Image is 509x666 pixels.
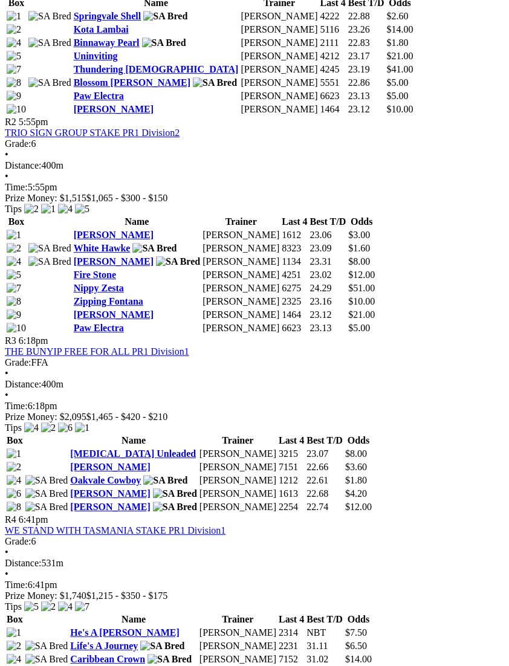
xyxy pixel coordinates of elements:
span: $8.00 [348,256,370,267]
th: Name [73,216,201,228]
a: [PERSON_NAME] [70,488,150,499]
img: SA Bred [132,243,177,254]
a: [PERSON_NAME] [70,502,150,512]
img: 4 [58,601,73,612]
span: Distance: [5,160,41,170]
a: [MEDICAL_DATA] Unleaded [70,448,196,459]
span: $51.00 [348,283,375,293]
a: THE BUNYIP FREE FOR ALL PR1 Division1 [5,346,189,357]
a: Oakvale Cowboy [70,475,141,485]
img: 4 [7,475,21,486]
td: 1464 [281,309,308,321]
span: $21.00 [387,51,413,61]
td: [PERSON_NAME] [240,37,318,49]
td: [PERSON_NAME] [202,256,280,268]
span: Time: [5,580,28,590]
img: SA Bred [28,243,71,254]
td: 22.88 [348,10,385,22]
a: Springvale Shell [74,11,141,21]
img: 6 [7,488,21,499]
a: Zipping Fontana [74,296,143,306]
td: [PERSON_NAME] [199,501,277,513]
td: 23.07 [306,448,343,460]
a: Thundering [DEMOGRAPHIC_DATA] [74,64,239,74]
div: 5:55pm [5,182,504,193]
td: 2231 [278,640,305,652]
img: 7 [7,283,21,294]
td: 4251 [281,269,308,281]
td: [PERSON_NAME] [240,77,318,89]
img: SA Bred [143,475,187,486]
td: 23.26 [348,24,385,36]
td: [PERSON_NAME] [202,269,280,281]
td: [PERSON_NAME] [240,50,318,62]
td: [PERSON_NAME] [202,229,280,241]
span: $5.00 [387,91,409,101]
span: • [5,368,8,378]
span: R2 [5,117,16,127]
img: SA Bred [28,11,71,22]
img: SA Bred [153,488,197,499]
span: Box [8,216,25,227]
td: 22.66 [306,461,343,473]
img: SA Bred [28,77,71,88]
td: [PERSON_NAME] [240,63,318,76]
td: 4222 [320,10,346,22]
a: Caribbean Crown [70,654,145,664]
th: Last 4 [278,613,305,626]
td: 23.13 [310,322,347,334]
th: Name [70,613,198,626]
td: 6623 [320,90,346,102]
th: Odds [345,435,372,447]
td: 22.68 [306,488,343,500]
span: Distance: [5,558,41,568]
img: SA Bred [143,11,187,22]
span: $21.00 [348,309,375,320]
th: Last 4 [281,216,308,228]
a: WE STAND WITH TASMANIA STAKE PR1 Division1 [5,525,225,535]
span: Box [7,614,23,624]
span: $14.00 [387,24,413,34]
img: 2 [7,24,21,35]
img: 5 [7,51,21,62]
img: 1 [41,204,56,215]
img: SA Bred [25,475,68,486]
span: $12.00 [348,270,375,280]
td: 5551 [320,77,346,89]
td: [PERSON_NAME] [199,640,277,652]
td: [PERSON_NAME] [240,10,318,22]
img: 8 [7,77,21,88]
td: NBT [306,627,343,639]
img: 2 [7,462,21,473]
td: [PERSON_NAME] [199,474,277,487]
img: 5 [75,204,89,215]
td: 23.06 [310,229,347,241]
a: He's A [PERSON_NAME] [70,627,179,638]
img: 2 [24,204,39,215]
span: • [5,547,8,557]
a: Life's A Journey [70,641,138,651]
td: [PERSON_NAME] [240,24,318,36]
span: $1.60 [348,243,370,253]
td: 31.02 [306,653,343,665]
div: 400m [5,160,504,171]
td: 2314 [278,627,305,639]
img: SA Bred [153,502,197,512]
img: 7 [75,601,89,612]
td: 1464 [320,103,346,115]
th: Best T/D [306,613,343,626]
img: 8 [7,296,21,307]
td: 2111 [320,37,346,49]
div: FFA [5,357,504,368]
span: Distance: [5,379,41,389]
td: 22.74 [306,501,343,513]
a: Blossom [PERSON_NAME] [74,77,190,88]
img: 9 [7,91,21,102]
td: 23.13 [348,90,385,102]
img: 1 [7,448,21,459]
td: [PERSON_NAME] [202,322,280,334]
td: 24.29 [310,282,347,294]
td: [PERSON_NAME] [240,90,318,102]
td: 2325 [281,296,308,308]
th: Trainer [202,216,280,228]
